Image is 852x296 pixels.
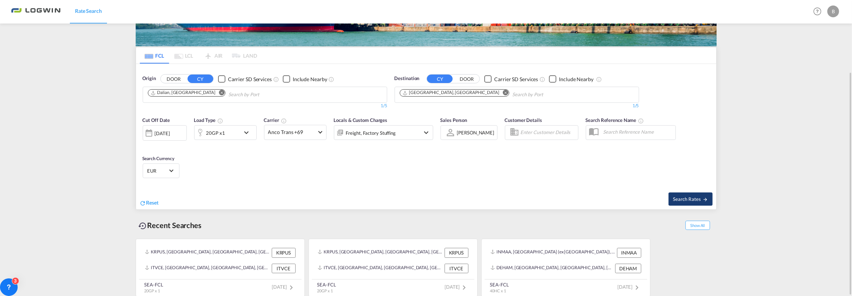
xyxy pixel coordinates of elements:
div: Dalian, CNDAL [150,90,216,96]
md-icon: Your search will be saved by the below given name [638,118,644,124]
span: Rate Search [75,8,102,14]
span: Show All [685,221,710,230]
div: ITVCE, Venezia, Italy, Southern Europe, Europe [318,264,443,273]
span: 40HC x 1 [490,288,506,293]
span: Search Reference Name [586,117,644,123]
button: DOOR [161,75,186,83]
md-icon: icon-information-outline [217,118,223,124]
div: [DATE] [155,130,170,137]
span: Origin [143,75,156,82]
div: 20GP x1icon-chevron-down [194,125,257,140]
button: Remove [498,90,509,97]
input: Search Reference Name [600,126,675,137]
md-icon: Unchecked: Ignores neighbouring ports when fetching rates.Checked : Includes neighbouring ports w... [329,76,335,82]
md-checkbox: Checkbox No Ink [283,75,327,83]
span: Help [811,5,824,18]
md-icon: icon-chevron-right [287,283,296,292]
div: DEHAM, Hamburg, Germany, Western Europe, Europe [491,264,613,273]
div: Press delete to remove this chip. [150,90,217,96]
span: Reset [146,199,159,206]
div: INMAA [617,248,641,257]
div: Help [811,5,827,18]
div: Carrier SD Services [494,76,538,83]
md-datepicker: Select [143,140,148,149]
md-icon: icon-refresh [140,200,146,206]
button: DOOR [454,75,480,83]
input: Enter Customer Details [521,127,576,138]
div: 1/5 [143,103,387,109]
button: CY [188,75,213,83]
div: KRPUS, Busan, Korea, Republic of, Greater China & Far East Asia, Asia Pacific [145,248,270,257]
span: Cut Off Date [143,117,170,123]
span: [DATE] [445,284,468,290]
div: DEHAM [615,264,641,273]
div: KRPUS, Busan, Korea, Republic of, Greater China & Far East Asia, Asia Pacific [318,248,443,257]
button: Remove [214,90,225,97]
div: 20GP x1 [206,128,225,138]
md-icon: icon-arrow-right [703,197,708,202]
div: Freight Factory Stuffingicon-chevron-down [334,125,433,140]
div: SEA-FCL [145,281,163,288]
div: Carrier SD Services [228,76,272,83]
span: Customer Details [505,117,542,123]
span: Carrier [264,117,287,123]
md-checkbox: Checkbox No Ink [549,75,593,83]
input: Chips input. [512,89,582,101]
md-icon: Unchecked: Search for CY (Container Yard) services for all selected carriers.Checked : Search for... [539,76,545,82]
md-icon: The selected Trucker/Carrierwill be displayed in the rate results If the rates are from another f... [281,118,287,124]
div: SEA-FCL [317,281,336,288]
div: ITVCE, Venezia, Italy, Southern Europe, Europe [145,264,270,273]
md-icon: Unchecked: Search for CY (Container Yard) services for all selected carriers.Checked : Search for... [273,76,279,82]
md-icon: icon-backup-restore [139,221,147,230]
span: Destination [395,75,420,82]
button: CY [427,75,453,83]
span: Load Type [194,117,223,123]
md-checkbox: Checkbox No Ink [218,75,272,83]
md-icon: icon-chevron-down [422,128,431,137]
span: EUR [147,167,168,174]
md-checkbox: Checkbox No Ink [484,75,538,83]
div: ITVCE [272,264,296,273]
div: icon-refreshReset [140,199,159,207]
div: 1/5 [395,103,639,109]
div: Include Nearby [293,76,327,83]
md-icon: icon-chevron-right [633,283,642,292]
md-icon: icon-chevron-down [242,128,254,137]
md-select: Select Currency: € EUREuro [147,165,175,176]
div: Include Nearby [559,76,593,83]
span: 20GP x 1 [145,288,160,293]
md-pagination-wrapper: Use the left and right arrow keys to navigate between tabs [140,47,257,64]
div: Freight Factory Stuffing [346,128,396,138]
md-chips-wrap: Chips container. Use arrow keys to select chips. [399,87,585,101]
span: [DATE] [617,284,641,290]
md-icon: Unchecked: Ignores neighbouring ports when fetching rates.Checked : Includes neighbouring ports w... [596,76,602,82]
input: Chips input. [228,89,298,101]
img: bc73a0e0d8c111efacd525e4c8ad7d32.png [11,3,61,20]
div: ITVCE [445,264,468,273]
span: [DATE] [272,284,296,290]
div: Press delete to remove this chip. [402,90,501,96]
div: Recent Searches [136,217,205,234]
md-icon: icon-chevron-right [460,283,469,292]
md-chips-wrap: Chips container. Use arrow keys to select chips. [147,87,302,101]
md-tab-item: FCL [140,47,169,64]
span: Locals & Custom Charges [334,117,388,123]
span: Sales Person [441,117,467,123]
div: SEA-FCL [490,281,509,288]
div: KRPUS [445,248,468,257]
div: B [827,6,839,17]
div: [DATE] [143,125,187,141]
md-select: Sales Person: Brigitte Hacker [456,127,495,138]
div: KRPUS [272,248,296,257]
span: Search Currency [143,156,175,161]
span: Search Rates [673,196,708,202]
button: Search Ratesicon-arrow-right [669,192,713,206]
div: Hamburg, DEHAM [402,90,499,96]
div: [PERSON_NAME] [457,130,495,136]
span: 20GP x 1 [317,288,333,293]
div: OriginDOOR CY Checkbox No InkUnchecked: Search for CY (Container Yard) services for all selected ... [136,64,716,209]
span: Anco Trans +69 [268,129,316,136]
div: INMAA, Chennai (ex Madras), India, Indian Subcontinent, Asia Pacific [491,248,615,257]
